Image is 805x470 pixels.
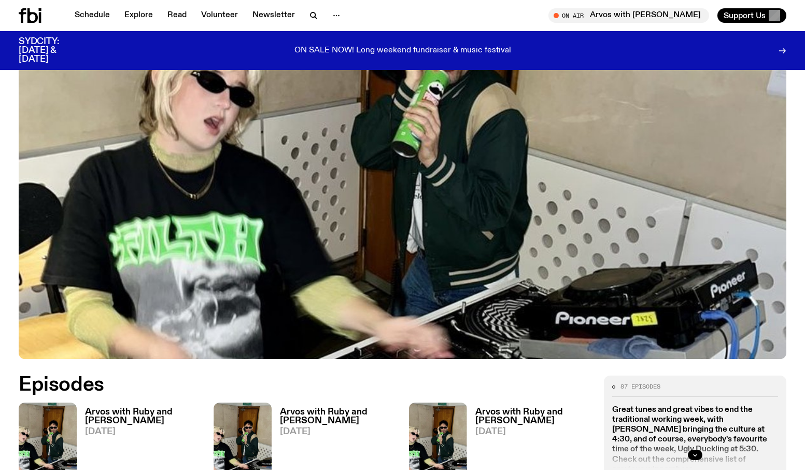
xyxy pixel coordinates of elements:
h3: Arvos with Ruby and [PERSON_NAME] [475,408,591,425]
p: ON SALE NOW! Long weekend fundraiser & music festival [294,46,511,56]
a: Explore [118,8,159,23]
a: Volunteer [195,8,244,23]
h3: SYDCITY: [DATE] & [DATE] [19,37,85,64]
span: 87 episodes [620,384,660,390]
a: Schedule [68,8,116,23]
a: Newsletter [246,8,301,23]
span: [DATE] [475,427,591,436]
h3: Arvos with Ruby and [PERSON_NAME] [280,408,396,425]
h2: Episodes [19,376,526,394]
a: Read [161,8,193,23]
button: Support Us [717,8,786,23]
h3: Arvos with Ruby and [PERSON_NAME] [85,408,201,425]
span: Support Us [724,11,766,20]
button: On AirArvos with [PERSON_NAME] [548,8,709,23]
span: [DATE] [85,427,201,436]
span: [DATE] [280,427,396,436]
